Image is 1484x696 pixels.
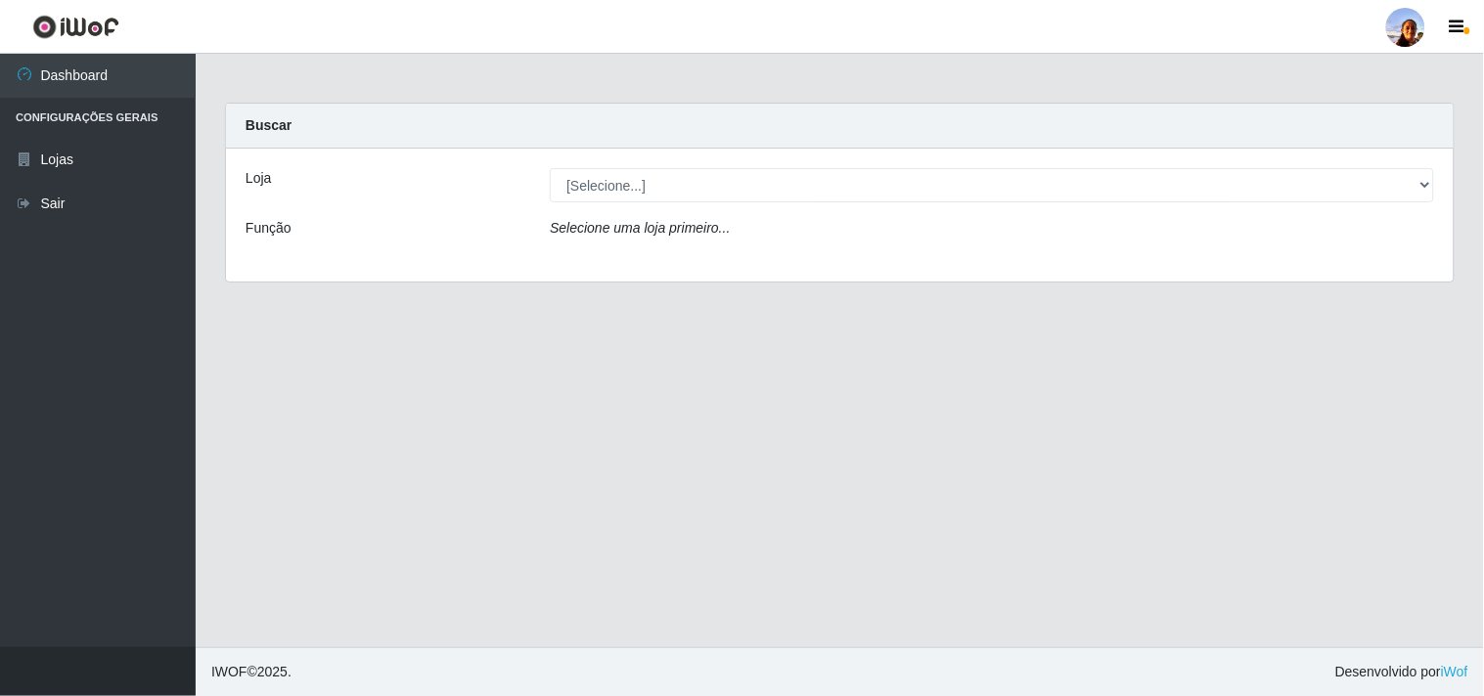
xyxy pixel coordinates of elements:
[32,15,119,39] img: CoreUI Logo
[1335,662,1468,682] span: Desenvolvido por
[550,220,730,236] i: Selecione uma loja primeiro...
[1441,664,1468,679] a: iWof
[211,664,247,679] span: IWOF
[211,662,292,682] span: © 2025 .
[246,168,271,189] label: Loja
[246,117,292,133] strong: Buscar
[246,218,292,239] label: Função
